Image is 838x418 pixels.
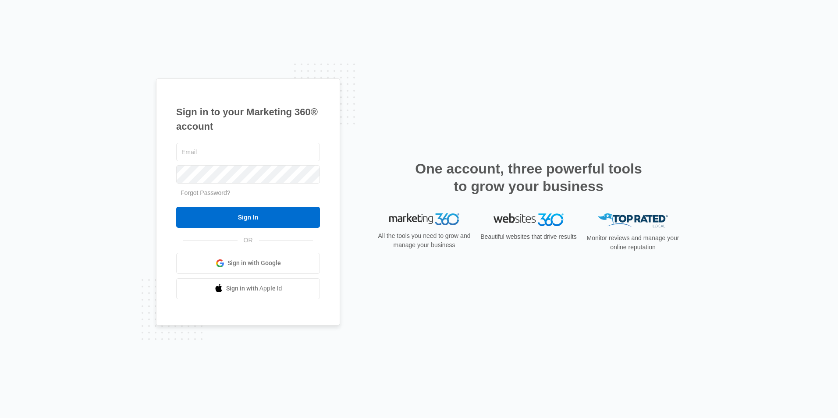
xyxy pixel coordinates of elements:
[389,213,459,226] img: Marketing 360
[176,143,320,161] input: Email
[176,105,320,134] h1: Sign in to your Marketing 360® account
[494,213,564,226] img: Websites 360
[176,278,320,299] a: Sign in with Apple Id
[176,207,320,228] input: Sign In
[238,236,259,245] span: OR
[479,232,578,241] p: Beautiful websites that drive results
[584,234,682,252] p: Monitor reviews and manage your online reputation
[226,284,282,293] span: Sign in with Apple Id
[181,189,231,196] a: Forgot Password?
[227,259,281,268] span: Sign in with Google
[375,231,473,250] p: All the tools you need to grow and manage your business
[598,213,668,228] img: Top Rated Local
[176,253,320,274] a: Sign in with Google
[412,160,645,195] h2: One account, three powerful tools to grow your business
